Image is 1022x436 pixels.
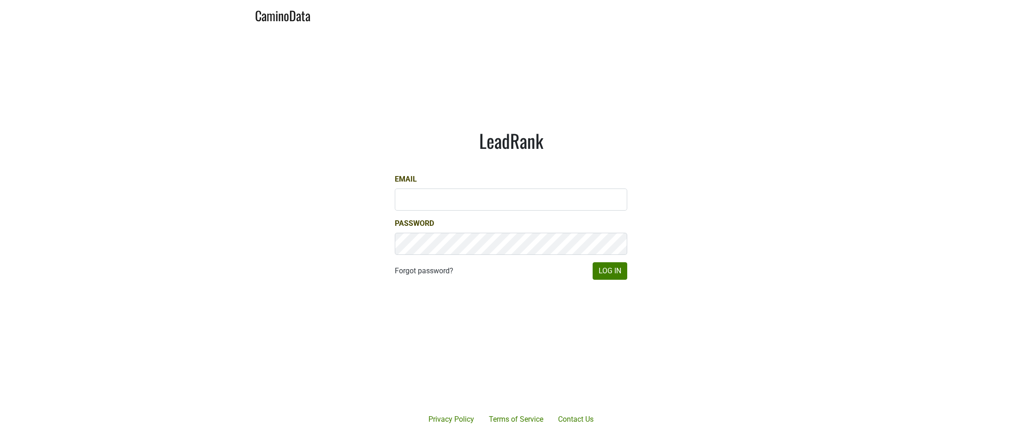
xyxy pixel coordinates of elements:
[255,4,310,25] a: CaminoData
[593,262,627,280] button: Log In
[395,218,434,229] label: Password
[395,130,627,152] h1: LeadRank
[551,410,601,429] a: Contact Us
[395,265,453,277] a: Forgot password?
[395,174,417,185] label: Email
[481,410,551,429] a: Terms of Service
[421,410,481,429] a: Privacy Policy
